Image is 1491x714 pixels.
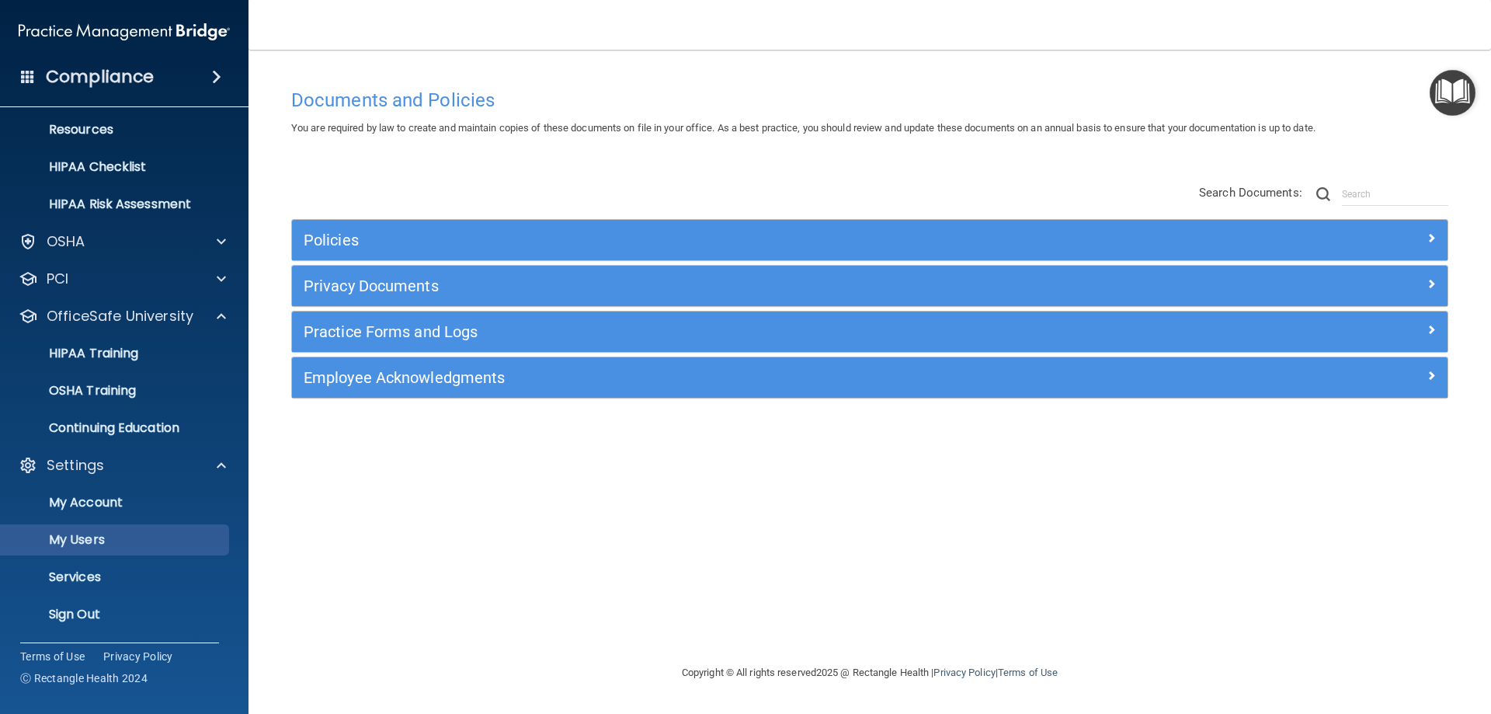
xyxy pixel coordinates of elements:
[10,383,136,399] p: OSHA Training
[19,270,226,288] a: PCI
[304,228,1436,253] a: Policies
[304,273,1436,298] a: Privacy Documents
[10,532,222,548] p: My Users
[10,122,222,138] p: Resources
[291,122,1315,134] span: You are required by law to create and maintain copies of these documents on file in your office. ...
[304,319,1436,344] a: Practice Forms and Logs
[19,16,230,47] img: PMB logo
[304,277,1147,294] h5: Privacy Documents
[1199,186,1302,200] span: Search Documents:
[47,307,193,326] p: OfficeSafe University
[1316,187,1330,201] img: ic-search.3b580494.png
[10,569,222,585] p: Services
[1222,604,1472,666] iframe: Drift Widget Chat Controller
[10,197,222,212] p: HIPAA Risk Assessment
[10,346,138,361] p: HIPAA Training
[103,649,173,664] a: Privacy Policy
[933,667,995,678] a: Privacy Policy
[10,159,222,175] p: HIPAA Checklist
[304,365,1436,390] a: Employee Acknowledgments
[304,323,1147,340] h5: Practice Forms and Logs
[47,270,68,288] p: PCI
[304,369,1147,386] h5: Employee Acknowledgments
[46,66,154,88] h4: Compliance
[47,232,85,251] p: OSHA
[998,667,1058,678] a: Terms of Use
[19,307,226,326] a: OfficeSafe University
[19,456,226,475] a: Settings
[304,232,1147,249] h5: Policies
[10,607,222,622] p: Sign Out
[20,649,85,664] a: Terms of Use
[10,420,222,436] p: Continuing Education
[10,495,222,510] p: My Account
[20,670,148,686] span: Ⓒ Rectangle Health 2024
[47,456,104,475] p: Settings
[1342,183,1448,206] input: Search
[291,90,1448,110] h4: Documents and Policies
[1430,70,1475,116] button: Open Resource Center
[586,648,1153,698] div: Copyright © All rights reserved 2025 @ Rectangle Health | |
[19,232,226,251] a: OSHA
